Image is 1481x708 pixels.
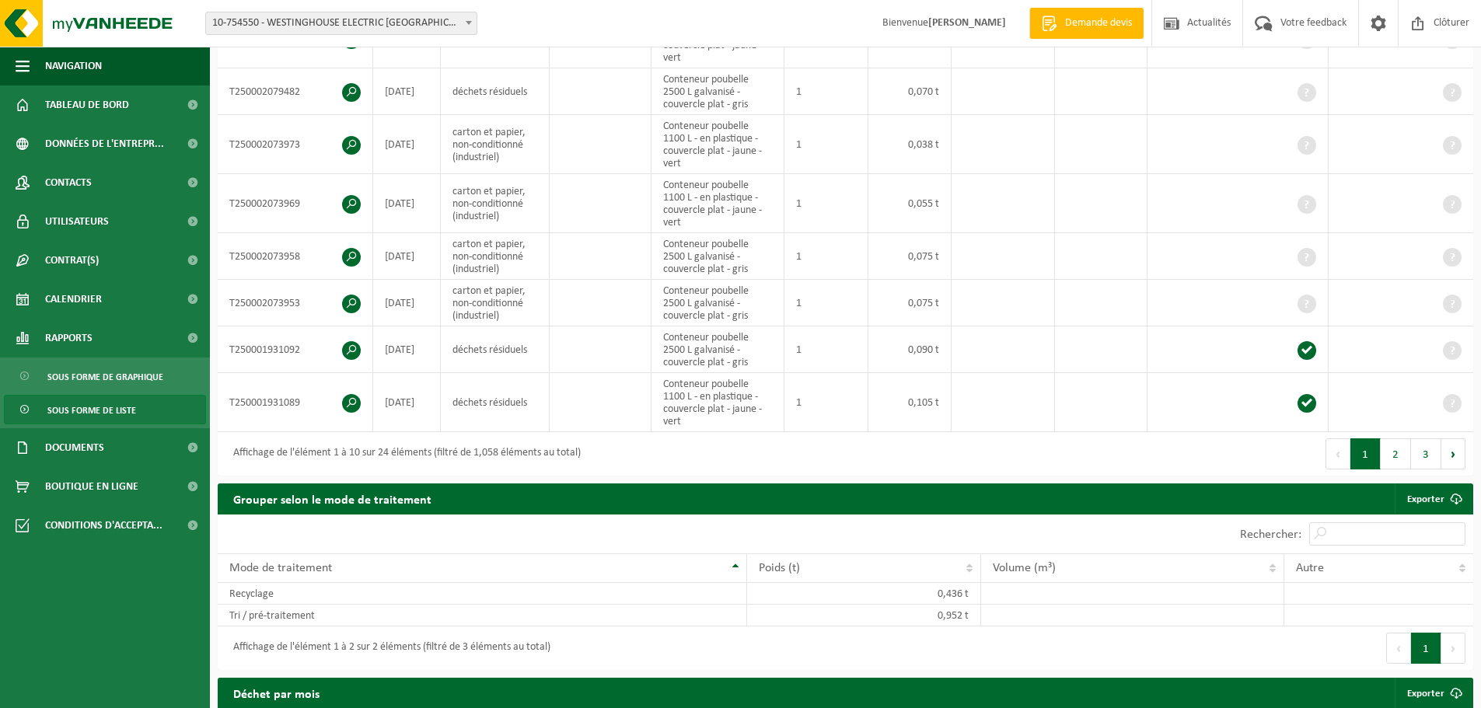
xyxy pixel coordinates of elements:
td: T250002079482 [218,68,373,115]
td: 0,070 t [868,68,952,115]
strong: [PERSON_NAME] [928,17,1006,29]
td: Conteneur poubelle 2500 L galvanisé - couvercle plat - gris [651,280,784,326]
td: [DATE] [373,174,441,233]
td: 1 [784,174,868,233]
td: [DATE] [373,373,441,432]
span: Poids (t) [759,562,800,574]
button: 1 [1411,633,1441,664]
td: T250002073969 [218,174,373,233]
td: Conteneur poubelle 1100 L - en plastique - couvercle plat - jaune - vert [651,373,784,432]
td: 0,105 t [868,373,952,432]
td: Conteneur poubelle 2500 L galvanisé - couvercle plat - gris [651,326,784,373]
td: 0,090 t [868,326,952,373]
span: Contrat(s) [45,241,99,280]
td: carton et papier, non-conditionné (industriel) [441,280,550,326]
button: Next [1441,633,1465,664]
span: Données de l'entrepr... [45,124,164,163]
span: Calendrier [45,280,102,319]
td: déchets résiduels [441,326,550,373]
button: Previous [1386,633,1411,664]
td: Conteneur poubelle 2500 L galvanisé - couvercle plat - gris [651,233,784,280]
h2: Grouper selon le mode de traitement [218,483,447,514]
td: T250001931089 [218,373,373,432]
button: 3 [1411,438,1441,469]
span: Rapports [45,319,93,357]
span: Sous forme de graphique [47,362,163,392]
td: Recyclage [218,583,747,605]
span: Mode de traitement [229,562,332,574]
td: carton et papier, non-conditionné (industriel) [441,115,550,174]
td: 0,952 t [747,605,981,626]
td: Conteneur poubelle 1100 L - en plastique - couvercle plat - jaune - vert [651,115,784,174]
td: Conteneur poubelle 1100 L - en plastique - couvercle plat - jaune - vert [651,174,784,233]
span: Autre [1296,562,1324,574]
td: carton et papier, non-conditionné (industriel) [441,233,550,280]
span: Boutique en ligne [45,467,138,506]
td: [DATE] [373,326,441,373]
td: 1 [784,280,868,326]
td: 1 [784,68,868,115]
td: 0,055 t [868,174,952,233]
td: déchets résiduels [441,373,550,432]
td: Tri / pré-traitement [218,605,747,626]
td: T250001931092 [218,326,373,373]
span: Volume (m³) [993,562,1056,574]
td: [DATE] [373,68,441,115]
a: Sous forme de liste [4,395,206,424]
span: Contacts [45,163,92,202]
td: [DATE] [373,280,441,326]
td: 1 [784,115,868,174]
td: [DATE] [373,233,441,280]
span: Sous forme de liste [47,396,136,425]
td: T250002073973 [218,115,373,174]
td: 0,075 t [868,280,952,326]
td: 1 [784,373,868,432]
a: Demande devis [1029,8,1144,39]
button: 2 [1381,438,1411,469]
span: Navigation [45,47,102,85]
label: Rechercher: [1240,528,1301,541]
span: Tableau de bord [45,85,129,124]
a: Exporter [1395,483,1472,514]
td: 0,436 t [747,583,981,605]
td: carton et papier, non-conditionné (industriel) [441,174,550,233]
span: Documents [45,428,104,467]
td: [DATE] [373,115,441,174]
span: 10-754550 - WESTINGHOUSE ELECTRIC BELGIUM - NIVELLES [206,12,477,34]
td: 1 [784,233,868,280]
span: Conditions d'accepta... [45,506,162,545]
button: Next [1441,438,1465,469]
span: 10-754550 - WESTINGHOUSE ELECTRIC BELGIUM - NIVELLES [205,12,477,35]
button: Previous [1326,438,1350,469]
td: T250002073958 [218,233,373,280]
span: Demande devis [1061,16,1136,31]
td: déchets résiduels [441,68,550,115]
td: 1 [784,326,868,373]
td: T250002073953 [218,280,373,326]
td: 0,075 t [868,233,952,280]
td: Conteneur poubelle 2500 L galvanisé - couvercle plat - gris [651,68,784,115]
button: 1 [1350,438,1381,469]
div: Affichage de l'élément 1 à 10 sur 24 éléments (filtré de 1,058 éléments au total) [225,440,581,468]
a: Sous forme de graphique [4,361,206,391]
td: 0,038 t [868,115,952,174]
div: Affichage de l'élément 1 à 2 sur 2 éléments (filtré de 3 éléments au total) [225,634,550,662]
span: Utilisateurs [45,202,109,241]
h2: Déchet par mois [218,678,335,708]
